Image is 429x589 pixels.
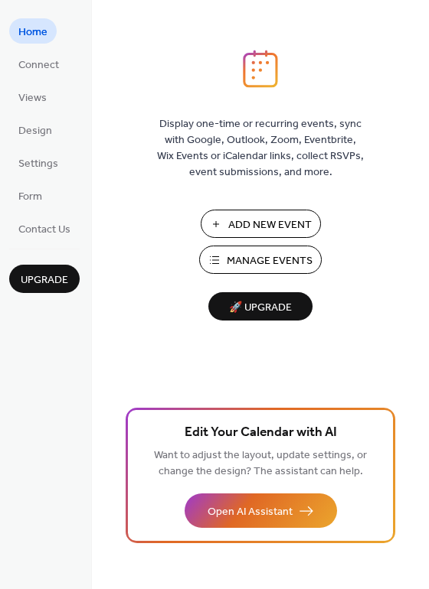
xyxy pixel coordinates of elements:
[185,422,337,444] span: Edit Your Calendar with AI
[243,50,278,88] img: logo_icon.svg
[18,189,42,205] span: Form
[21,272,68,288] span: Upgrade
[9,18,57,44] a: Home
[9,150,67,175] a: Settings
[9,183,51,208] a: Form
[154,445,367,482] span: Want to adjust the layout, update settings, or change the design? The assistant can help.
[218,298,303,318] span: 🚀 Upgrade
[18,90,47,106] span: Views
[199,246,322,274] button: Manage Events
[9,51,68,76] a: Connect
[18,123,52,139] span: Design
[227,253,313,269] span: Manage Events
[18,222,70,238] span: Contact Us
[208,504,293,520] span: Open AI Assistant
[185,493,337,528] button: Open AI Assistant
[9,265,80,293] button: Upgrade
[208,292,313,321] button: 🚀 Upgrade
[18,156,58,172] span: Settings
[18,24,47,41] span: Home
[157,116,364,181] span: Display one-time or recurring events, sync with Google, Outlook, Zoom, Eventbrite, Wix Events or ...
[201,210,321,238] button: Add New Event
[9,84,56,109] a: Views
[9,216,80,241] a: Contact Us
[9,117,61,142] a: Design
[228,217,312,233] span: Add New Event
[18,57,59,73] span: Connect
